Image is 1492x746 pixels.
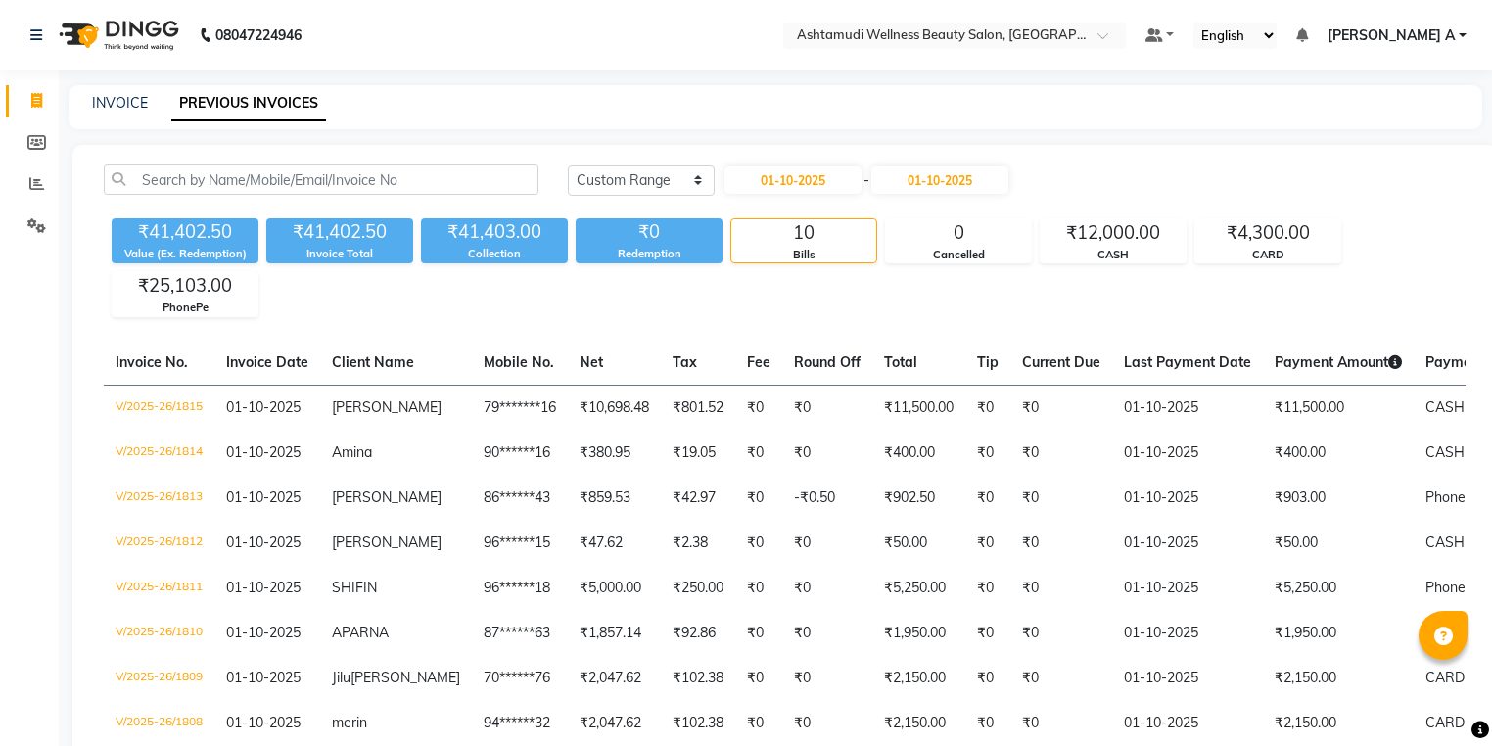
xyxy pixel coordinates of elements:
[104,385,214,431] td: V/2025-26/1815
[661,566,735,611] td: ₹250.00
[782,701,872,746] td: ₹0
[226,353,308,371] span: Invoice Date
[724,166,862,194] input: Start Date
[104,476,214,521] td: V/2025-26/1813
[1328,25,1455,46] span: [PERSON_NAME] A
[735,701,782,746] td: ₹0
[1041,247,1186,263] div: CASH
[886,219,1031,247] div: 0
[872,476,965,521] td: ₹902.50
[104,164,538,195] input: Search by Name/Mobile/Email/Invoice No
[1112,566,1263,611] td: 01-10-2025
[872,521,965,566] td: ₹50.00
[1263,566,1414,611] td: ₹5,250.00
[1112,476,1263,521] td: 01-10-2025
[104,611,214,656] td: V/2025-26/1810
[735,611,782,656] td: ₹0
[965,431,1010,476] td: ₹0
[226,579,301,596] span: 01-10-2025
[1010,521,1112,566] td: ₹0
[226,714,301,731] span: 01-10-2025
[104,656,214,701] td: V/2025-26/1809
[104,701,214,746] td: V/2025-26/1808
[332,534,442,551] span: [PERSON_NAME]
[1010,385,1112,431] td: ₹0
[673,353,697,371] span: Tax
[782,385,872,431] td: ₹0
[226,489,301,506] span: 01-10-2025
[226,443,301,461] span: 01-10-2025
[1112,431,1263,476] td: 01-10-2025
[661,385,735,431] td: ₹801.52
[568,476,661,521] td: ₹859.53
[782,611,872,656] td: ₹0
[1010,656,1112,701] td: ₹0
[661,431,735,476] td: ₹19.05
[735,476,782,521] td: ₹0
[1425,489,1482,506] span: PhonePe
[965,656,1010,701] td: ₹0
[965,385,1010,431] td: ₹0
[1263,431,1414,476] td: ₹400.00
[484,353,554,371] span: Mobile No.
[1112,385,1263,431] td: 01-10-2025
[421,218,568,246] div: ₹41,403.00
[735,431,782,476] td: ₹0
[794,353,861,371] span: Round Off
[266,246,413,262] div: Invoice Total
[1022,353,1100,371] span: Current Due
[332,669,350,686] span: Jilu
[1124,353,1251,371] span: Last Payment Date
[332,714,367,731] span: merin
[226,534,301,551] span: 01-10-2025
[113,300,257,316] div: PhonePe
[332,353,414,371] span: Client Name
[872,385,965,431] td: ₹11,500.00
[568,385,661,431] td: ₹10,698.48
[782,521,872,566] td: ₹0
[863,170,869,191] span: -
[872,701,965,746] td: ₹2,150.00
[226,398,301,416] span: 01-10-2025
[1010,611,1112,656] td: ₹0
[1263,521,1414,566] td: ₹50.00
[1041,219,1186,247] div: ₹12,000.00
[747,353,770,371] span: Fee
[568,656,661,701] td: ₹2,047.62
[1263,611,1414,656] td: ₹1,950.00
[104,566,214,611] td: V/2025-26/1811
[661,656,735,701] td: ₹102.38
[332,443,372,461] span: Amina
[735,656,782,701] td: ₹0
[731,247,876,263] div: Bills
[1010,476,1112,521] td: ₹0
[872,431,965,476] td: ₹400.00
[1263,476,1414,521] td: ₹903.00
[735,566,782,611] td: ₹0
[1112,701,1263,746] td: 01-10-2025
[1425,534,1465,551] span: CASH
[215,8,302,63] b: 08047224946
[1425,398,1465,416] span: CASH
[782,476,872,521] td: -₹0.50
[782,656,872,701] td: ₹0
[965,521,1010,566] td: ₹0
[104,431,214,476] td: V/2025-26/1814
[886,247,1031,263] div: Cancelled
[580,353,603,371] span: Net
[332,579,377,596] span: SHIFIN
[92,94,148,112] a: INVOICE
[735,385,782,431] td: ₹0
[661,611,735,656] td: ₹92.86
[1263,385,1414,431] td: ₹11,500.00
[171,86,326,121] a: PREVIOUS INVOICES
[872,656,965,701] td: ₹2,150.00
[332,624,389,641] span: APARNA
[1275,353,1402,371] span: Payment Amount
[568,521,661,566] td: ₹47.62
[576,218,723,246] div: ₹0
[266,218,413,246] div: ₹41,402.50
[113,272,257,300] div: ₹25,103.00
[568,611,661,656] td: ₹1,857.14
[872,566,965,611] td: ₹5,250.00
